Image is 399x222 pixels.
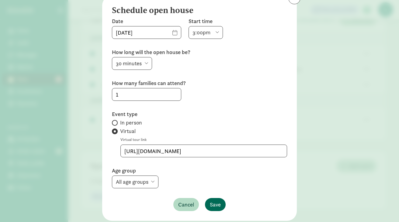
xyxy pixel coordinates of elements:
label: Date [112,18,181,25]
label: Age group [112,167,287,174]
span: Virtual [120,128,136,135]
iframe: Chat Widget [369,193,399,222]
h4: Schedule open house [112,5,282,15]
button: Cancel [173,198,199,211]
button: Save [205,198,226,211]
label: How many families can attend? [112,80,287,87]
label: Virtual tour link [120,136,287,143]
span: Save [210,200,221,209]
label: How long will the open house be? [112,49,287,56]
label: Start time [189,18,223,25]
span: In person [120,119,142,126]
label: Event type [112,111,287,118]
span: Cancel [178,200,194,209]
